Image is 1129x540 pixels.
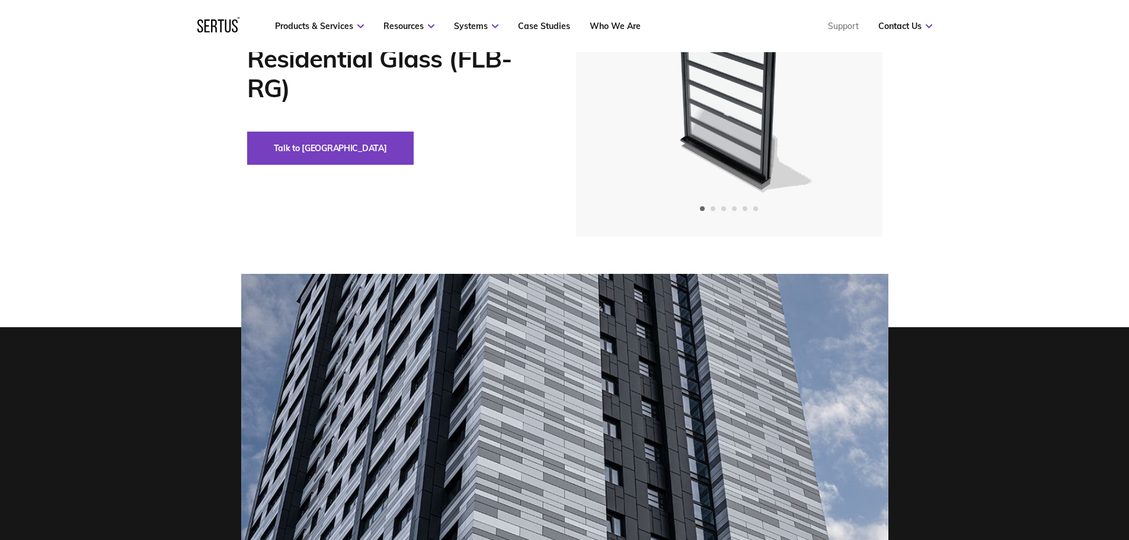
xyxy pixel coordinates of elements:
span: Go to slide 6 [753,206,758,211]
a: Systems [454,21,498,31]
a: Products & Services [275,21,364,31]
a: Who We Are [590,21,641,31]
a: Contact Us [878,21,932,31]
h1: Façade Louvre Blade – Residential Glass (FLB-RG) [247,14,540,103]
span: Go to slide 4 [732,206,737,211]
a: Case Studies [518,21,570,31]
span: Go to slide 5 [743,206,747,211]
span: Go to slide 3 [721,206,726,211]
span: Go to slide 2 [711,206,715,211]
a: Support [828,21,859,31]
a: Resources [383,21,434,31]
iframe: Chat Widget [916,402,1129,540]
button: Talk to [GEOGRAPHIC_DATA] [247,132,414,165]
